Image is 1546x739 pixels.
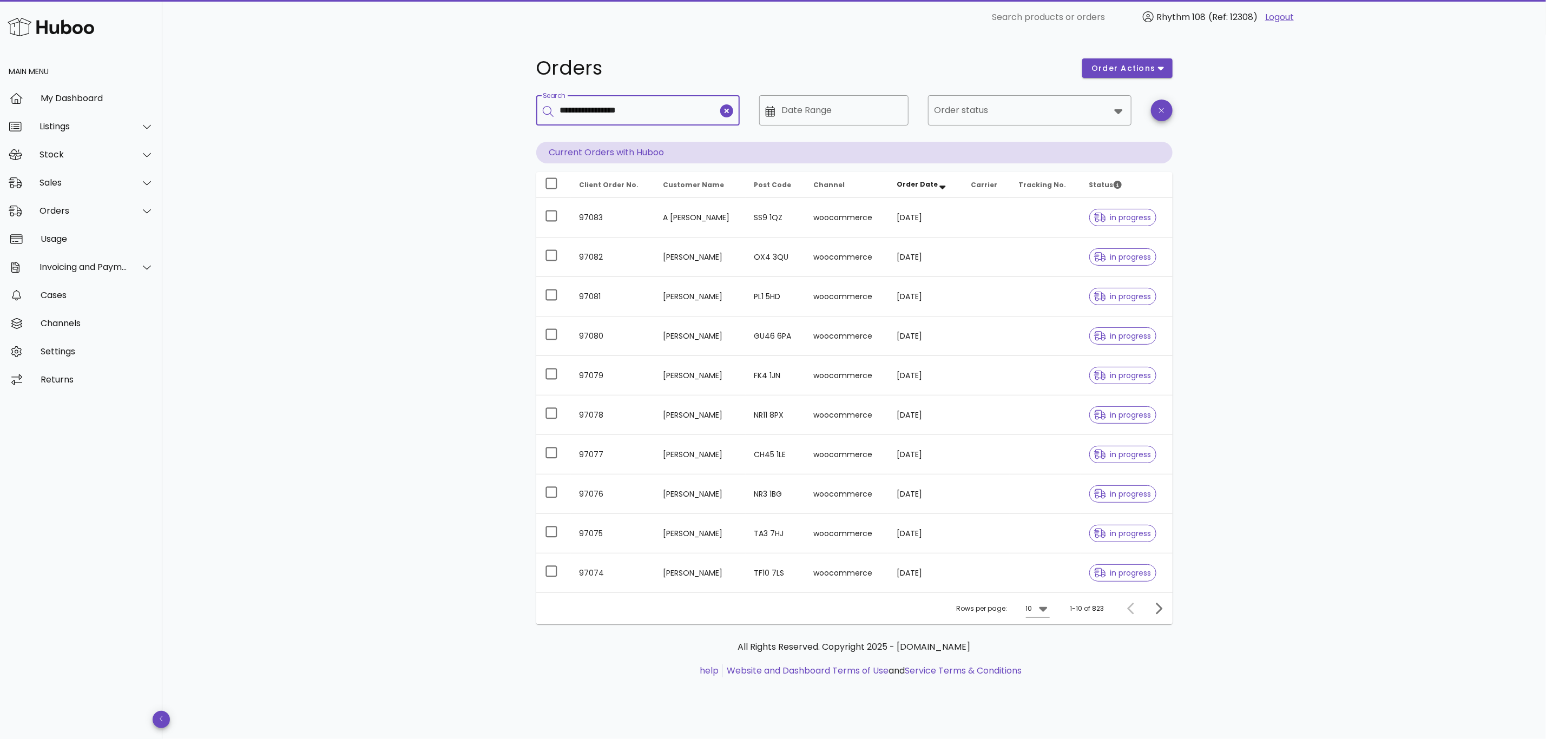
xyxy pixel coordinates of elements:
[41,346,154,357] div: Settings
[805,277,888,316] td: woocommerce
[1265,11,1294,24] a: Logout
[1156,11,1206,23] span: Rhythm 108
[654,237,746,277] td: [PERSON_NAME]
[536,142,1173,163] p: Current Orders with Huboo
[746,514,805,553] td: TA3 7HJ
[1094,214,1152,221] span: in progress
[654,474,746,514] td: [PERSON_NAME]
[41,93,154,103] div: My Dashboard
[663,180,724,189] span: Customer Name
[746,198,805,237] td: SS9 1QZ
[1094,253,1152,261] span: in progress
[1094,293,1152,300] span: in progress
[754,180,792,189] span: Post Code
[40,262,128,272] div: Invoicing and Payments
[1026,600,1050,617] div: 10Rows per page:
[746,172,805,198] th: Post Code
[746,553,805,592] td: TF10 7LS
[571,198,655,237] td: 97083
[654,435,746,474] td: [PERSON_NAME]
[746,356,805,395] td: FK4 1JN
[805,553,888,592] td: woocommerce
[41,318,154,328] div: Channels
[888,277,962,316] td: [DATE]
[571,435,655,474] td: 97077
[571,172,655,198] th: Client Order No.
[654,553,746,592] td: [PERSON_NAME]
[746,277,805,316] td: PL1 5HD
[1094,490,1152,498] span: in progress
[723,664,1022,677] li: and
[41,290,154,300] div: Cases
[897,180,938,189] span: Order Date
[1018,180,1066,189] span: Tracking No.
[8,15,94,38] img: Huboo Logo
[571,316,655,356] td: 97080
[1089,180,1122,189] span: Status
[571,237,655,277] td: 97082
[700,664,719,677] a: help
[888,553,962,592] td: [DATE]
[888,237,962,277] td: [DATE]
[888,474,962,514] td: [DATE]
[805,316,888,356] td: woocommerce
[536,58,1070,78] h1: Orders
[805,514,888,553] td: woocommerce
[746,316,805,356] td: GU46 6PA
[654,172,746,198] th: Customer Name
[654,514,746,553] td: [PERSON_NAME]
[1208,11,1258,23] span: (Ref: 12308)
[888,356,962,395] td: [DATE]
[746,435,805,474] td: CH45 1LE
[571,356,655,395] td: 97079
[805,356,888,395] td: woocommerce
[1082,58,1172,78] button: order actions
[957,593,1050,624] div: Rows per page:
[971,180,997,189] span: Carrier
[746,237,805,277] td: OX4 3QU
[41,374,154,385] div: Returns
[1094,451,1152,458] span: in progress
[805,172,888,198] th: Channel
[1010,172,1081,198] th: Tracking No.
[40,149,128,160] div: Stock
[1094,530,1152,537] span: in progress
[1026,604,1032,613] div: 10
[746,474,805,514] td: NR3 1BG
[40,177,128,188] div: Sales
[962,172,1010,198] th: Carrier
[571,474,655,514] td: 97076
[1091,63,1156,74] span: order actions
[1070,604,1104,613] div: 1-10 of 823
[1094,569,1152,577] span: in progress
[805,395,888,435] td: woocommerce
[888,316,962,356] td: [DATE]
[543,92,565,100] label: Search
[805,474,888,514] td: woocommerce
[888,172,962,198] th: Order Date: Sorted descending. Activate to remove sorting.
[1094,372,1152,379] span: in progress
[571,553,655,592] td: 97074
[888,198,962,237] td: [DATE]
[1094,332,1152,340] span: in progress
[654,277,746,316] td: [PERSON_NAME]
[888,435,962,474] td: [DATE]
[654,198,746,237] td: A [PERSON_NAME]
[928,95,1131,126] div: Order status
[1081,172,1173,198] th: Status
[654,395,746,435] td: [PERSON_NAME]
[746,395,805,435] td: NR11 8PX
[727,664,889,677] a: Website and Dashboard Terms of Use
[571,395,655,435] td: 97078
[1149,599,1168,618] button: Next page
[40,121,128,131] div: Listings
[888,395,962,435] td: [DATE]
[814,180,845,189] span: Channel
[580,180,639,189] span: Client Order No.
[41,234,154,244] div: Usage
[654,316,746,356] td: [PERSON_NAME]
[888,514,962,553] td: [DATE]
[40,206,128,216] div: Orders
[805,237,888,277] td: woocommerce
[805,198,888,237] td: woocommerce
